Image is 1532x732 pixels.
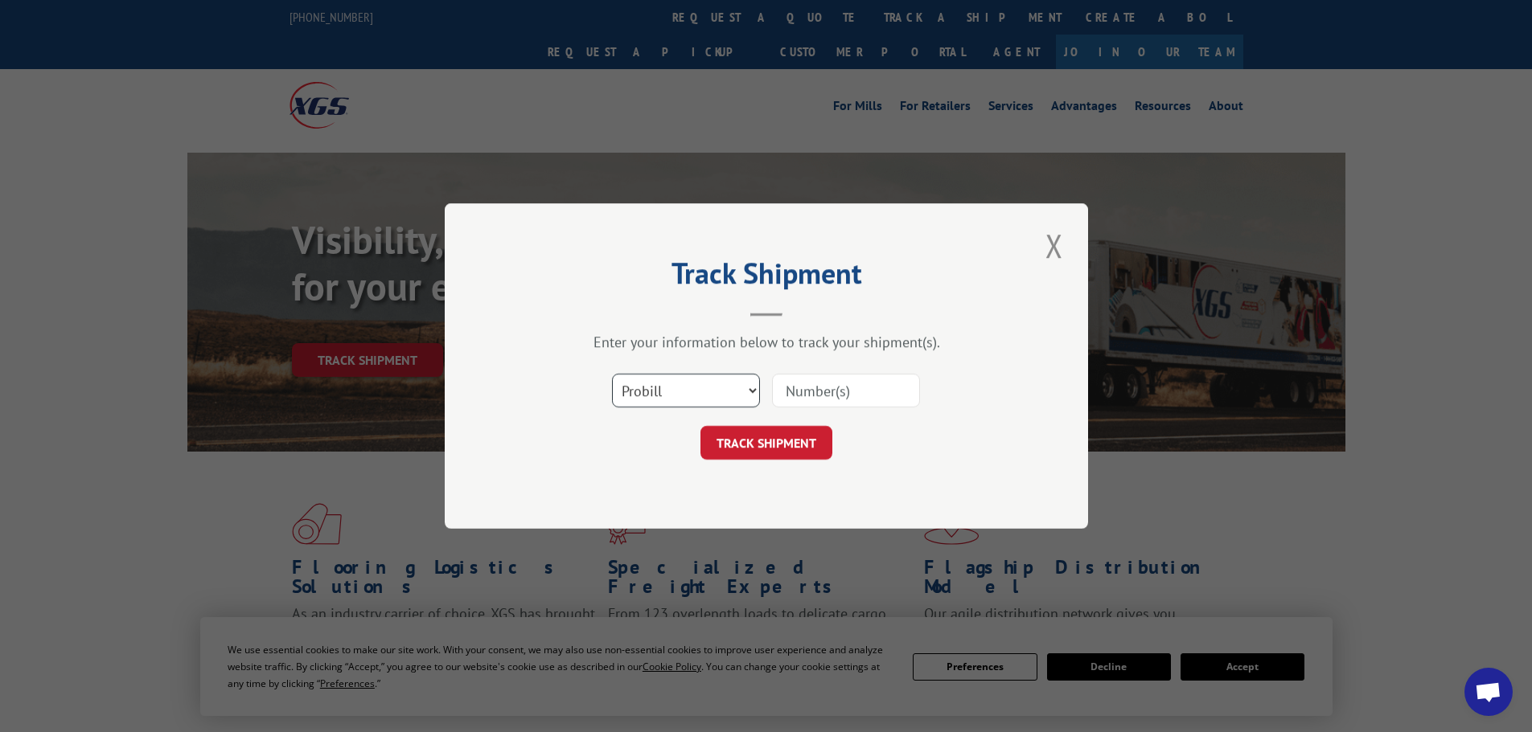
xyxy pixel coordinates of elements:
[525,262,1008,292] h2: Track Shipment
[700,426,832,460] button: TRACK SHIPMENT
[772,374,920,407] input: Number(s)
[525,333,1008,351] div: Enter your information below to track your shipment(s).
[1464,668,1513,716] a: Open chat
[1041,223,1068,268] button: Close modal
